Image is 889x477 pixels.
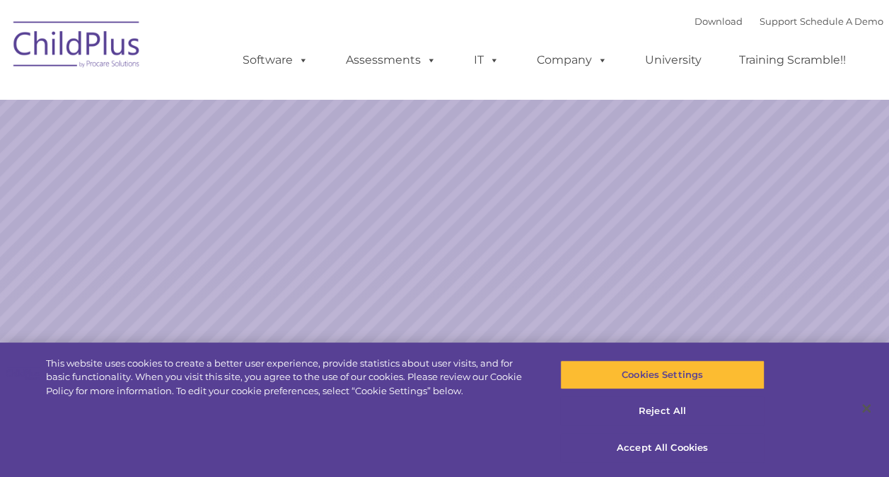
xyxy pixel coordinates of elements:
[725,46,860,74] a: Training Scramble!!
[332,46,451,74] a: Assessments
[851,393,882,424] button: Close
[560,397,765,427] button: Reject All
[800,16,883,27] a: Schedule A Demo
[560,433,765,463] button: Accept All Cookies
[695,16,743,27] a: Download
[523,46,622,74] a: Company
[560,360,765,390] button: Cookies Settings
[46,357,533,398] div: This website uses cookies to create a better user experience, provide statistics about user visit...
[6,11,148,82] img: ChildPlus by Procare Solutions
[228,46,323,74] a: Software
[760,16,797,27] a: Support
[460,46,513,74] a: IT
[695,16,883,27] font: |
[631,46,716,74] a: University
